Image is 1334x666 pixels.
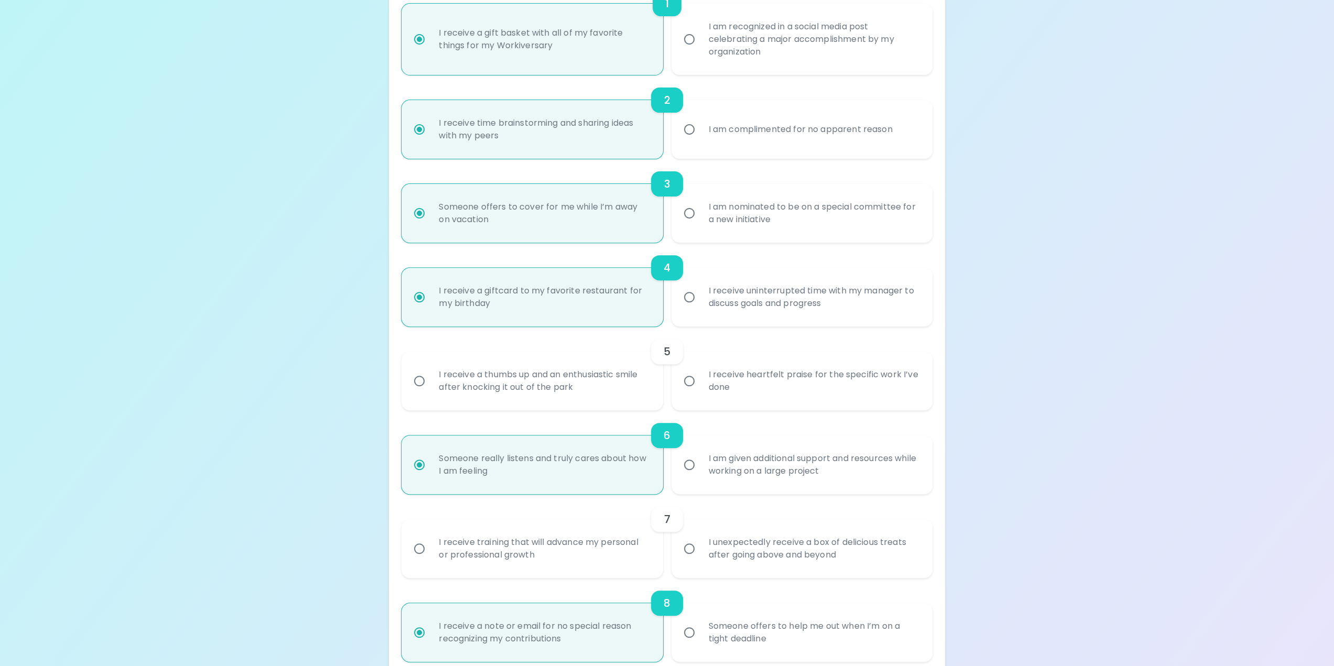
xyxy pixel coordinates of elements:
div: choice-group-check [402,326,932,410]
div: choice-group-check [402,243,932,326]
h6: 7 [664,511,670,528]
div: I receive heartfelt praise for the specific work I’ve done [700,356,927,406]
h6: 3 [664,176,670,192]
h6: 2 [664,92,670,108]
div: I receive a giftcard to my favorite restaurant for my birthday [430,272,657,322]
div: I unexpectedly receive a box of delicious treats after going above and beyond [700,523,927,574]
div: I receive a thumbs up and an enthusiastic smile after knocking it out of the park [430,356,657,406]
div: I am given additional support and resources while working on a large project [700,440,927,490]
div: I receive uninterrupted time with my manager to discuss goals and progress [700,272,927,322]
h6: 8 [664,595,670,612]
div: I am complimented for no apparent reason [700,111,901,148]
div: I am nominated to be on a special committee for a new initiative [700,188,927,238]
div: Someone offers to help me out when I’m on a tight deadline [700,607,927,658]
div: choice-group-check [402,410,932,494]
div: I am recognized in a social media post celebrating a major accomplishment by my organization [700,8,927,71]
div: choice-group-check [402,159,932,243]
h6: 6 [664,427,670,444]
div: I receive a note or email for no special reason recognizing my contributions [430,607,657,658]
div: Someone really listens and truly cares about how I am feeling [430,440,657,490]
h6: 4 [664,259,670,276]
div: choice-group-check [402,494,932,578]
div: choice-group-check [402,75,932,159]
div: I receive time brainstorming and sharing ideas with my peers [430,104,657,155]
h6: 5 [664,343,670,360]
div: choice-group-check [402,578,932,662]
div: I receive a gift basket with all of my favorite things for my Workiversary [430,14,657,64]
div: Someone offers to cover for me while I’m away on vacation [430,188,657,238]
div: I receive training that will advance my personal or professional growth [430,523,657,574]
